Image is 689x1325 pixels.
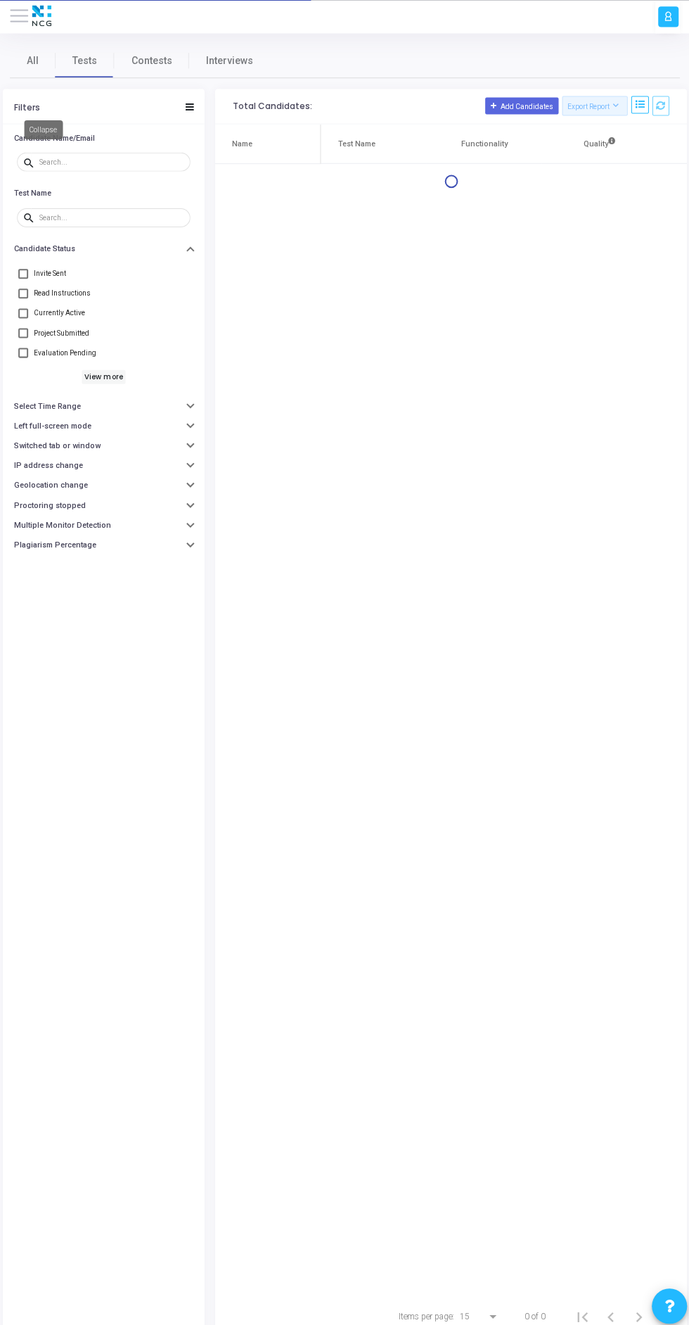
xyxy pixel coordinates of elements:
span: Tests [73,56,98,70]
button: Test Name [4,185,205,205]
h6: Select Time Range [15,402,82,412]
button: Proctoring stopped [4,496,205,516]
button: Export Report [561,98,627,118]
input: Search... [40,215,186,223]
span: Invite Sent [34,267,67,284]
span: Project Submitted [34,326,90,343]
h6: Switched tab or window [15,442,101,451]
span: Currently Active [34,306,86,323]
button: Select Time Range [4,397,205,417]
div: Total Candidates: [233,103,312,113]
div: Items per page: [398,1308,453,1321]
h6: Multiple Monitor Detection [15,521,112,531]
th: Functionality [426,126,541,165]
img: logo [29,4,56,32]
th: Test Name [321,126,426,165]
button: Candidate Name/Email [4,129,205,149]
div: Name [232,139,252,153]
span: Read Instructions [34,286,91,303]
span: Evaluation Pending [34,345,97,362]
button: Switched tab or window [4,436,205,456]
h6: Test Name [15,190,52,199]
button: Add Candidates [484,99,558,116]
h6: Proctoring stopped [15,502,86,511]
div: Filters [15,104,41,114]
button: Geolocation change [4,476,205,496]
button: Plagiarism Percentage [4,535,205,555]
input: Search... [40,160,186,167]
h6: Left full-screen mode [15,422,92,431]
div: Collapse [25,122,63,141]
mat-icon: search [23,158,40,170]
h6: IP address change [15,462,84,471]
button: IP address change [4,457,205,476]
h6: Plagiarism Percentage [15,541,97,550]
h6: Geolocation change [15,481,89,490]
mat-select: Items per page: [459,1310,498,1320]
h6: Candidate Status [15,246,76,255]
button: Candidate Status [4,241,205,260]
div: 0 of 0 [524,1308,545,1321]
mat-icon: search [23,213,40,225]
span: Contests [131,56,172,70]
h6: View more [82,371,126,385]
span: 15 [459,1310,469,1319]
button: Multiple Monitor Detection [4,516,205,535]
th: Quality [541,126,655,165]
button: Left full-screen mode [4,417,205,436]
span: Interviews [206,56,253,70]
span: All [27,56,39,70]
